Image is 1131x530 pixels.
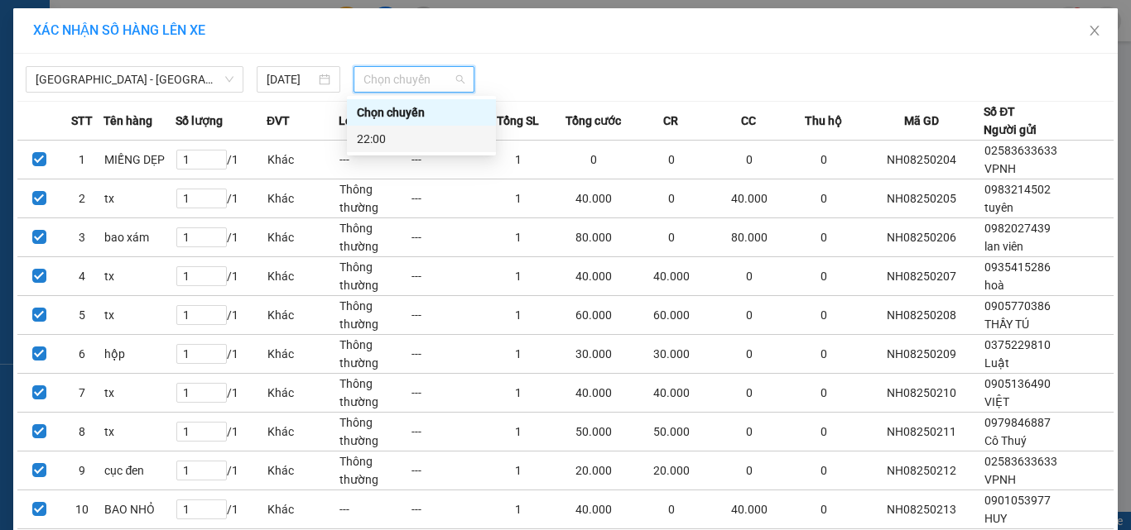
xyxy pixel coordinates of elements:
td: Khác [267,451,339,490]
span: close [1088,24,1101,37]
td: 0 [788,257,860,296]
span: lan viên [984,240,1023,253]
td: 1 [483,374,555,413]
td: 30.000 [633,335,710,374]
td: 20.000 [633,451,710,490]
td: 0 [788,413,860,451]
span: Nhận: [194,16,233,33]
td: tx [103,374,176,413]
span: 0982027439 [984,222,1051,235]
span: Mã GD [904,112,939,130]
td: 0 [788,374,860,413]
td: NH08250209 [860,335,984,374]
td: 40.000 [555,374,633,413]
td: 0 [710,141,788,179]
td: / 1 [176,257,267,296]
td: 6 [60,335,103,374]
td: tx [103,413,176,451]
span: Thu hộ [805,112,842,130]
td: 40.000 [555,490,633,529]
td: --- [411,296,483,335]
td: Khác [267,490,339,529]
span: 0935415286 [984,260,1051,274]
td: 0 [633,141,710,179]
td: 0 [710,451,788,490]
span: VPNH [984,473,1016,486]
td: Thông thường [339,413,411,451]
div: Tây [194,34,310,54]
td: 0 [788,296,860,335]
input: 14/08/2025 [267,70,315,88]
td: 1 [483,335,555,374]
td: 80.000 [710,218,788,257]
td: NH08250213 [860,490,984,529]
td: / 1 [176,374,267,413]
span: Số lượng [176,112,223,130]
span: 02583633633 [984,144,1057,157]
td: / 1 [176,218,267,257]
div: 0769665608 [194,54,310,77]
td: 0 [633,218,710,257]
td: 40.000 [710,179,788,218]
td: 0 [788,335,860,374]
span: 02583633633 [984,455,1057,468]
span: hoà [984,279,1004,292]
span: THẦY TÚ [984,318,1029,331]
td: --- [339,141,411,179]
td: 0 [710,413,788,451]
td: / 1 [176,296,267,335]
td: Thông thường [339,451,411,490]
td: Thông thường [339,374,411,413]
span: ĐVT [267,112,290,130]
td: NH08250211 [860,413,984,451]
td: NH08250206 [860,218,984,257]
td: 0 [710,257,788,296]
td: 80.000 [555,218,633,257]
span: Loại hàng [339,112,391,130]
td: 3 [60,218,103,257]
span: Chọn chuyến [363,67,465,92]
span: Tổng SL [497,112,539,130]
td: / 1 [176,335,267,374]
td: 10 [60,490,103,529]
td: --- [411,257,483,296]
td: Thông thường [339,296,411,335]
div: HUY [14,51,182,71]
td: 0 [788,218,860,257]
td: 0 [633,490,710,529]
td: 40.000 [555,179,633,218]
td: 8 [60,413,103,451]
td: Thông thường [339,335,411,374]
td: hộp [103,335,176,374]
td: Thông thường [339,257,411,296]
td: --- [411,374,483,413]
td: 40.000 [633,374,710,413]
td: Khác [267,141,339,179]
td: NH08250208 [860,296,984,335]
td: 1 [483,413,555,451]
td: 1 [483,257,555,296]
td: 0 [633,179,710,218]
td: 1 [483,218,555,257]
td: --- [339,490,411,529]
span: XÁC NHẬN SỐ HÀNG LÊN XE [33,22,205,38]
td: 40.000 [555,257,633,296]
td: / 1 [176,179,267,218]
td: 0 [788,141,860,179]
div: Chọn chuyến [347,99,496,126]
td: NH08250204 [860,141,984,179]
span: Ninh Hòa - Sài Gòn (Hàng hóa) [36,67,233,92]
td: 40.000 [633,257,710,296]
td: --- [411,179,483,218]
span: Gửi: [14,14,40,31]
button: Close [1071,8,1118,55]
td: 1 [483,179,555,218]
td: Thông thường [339,218,411,257]
td: 60.000 [555,296,633,335]
span: tuyên [984,201,1013,214]
td: Khác [267,335,339,374]
td: Khác [267,296,339,335]
span: CC [741,112,756,130]
div: 0901053977 [14,71,182,94]
td: NH08250212 [860,451,984,490]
